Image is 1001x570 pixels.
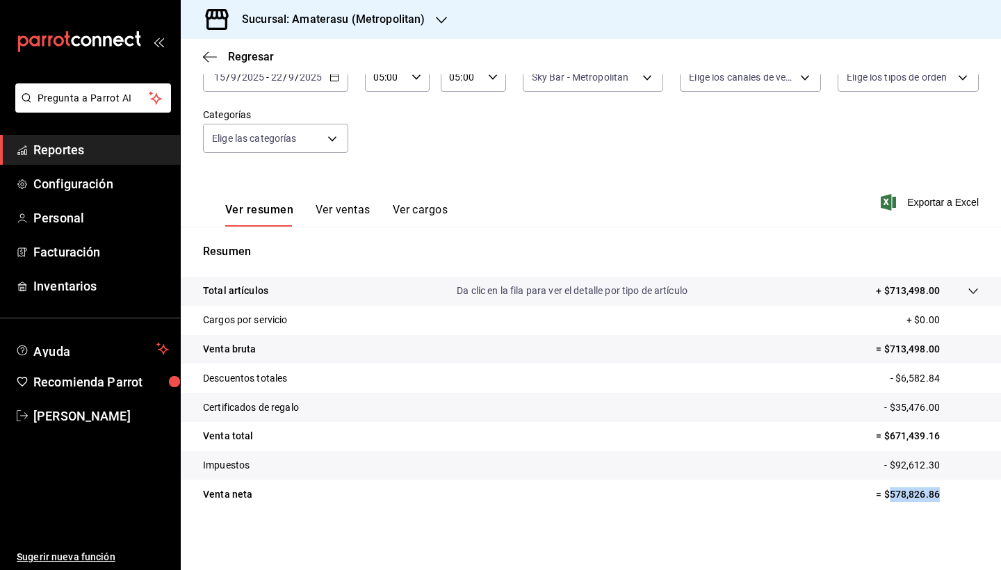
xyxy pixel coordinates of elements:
[295,72,299,83] span: /
[876,487,979,502] p: = $578,826.86
[33,341,151,357] span: Ayuda
[213,72,226,83] input: --
[33,277,169,295] span: Inventarios
[226,72,230,83] span: /
[266,72,269,83] span: -
[225,203,448,227] div: navigation tabs
[884,400,979,415] p: - $35,476.00
[457,284,687,298] p: Da clic en la fila para ver el detalle por tipo de artículo
[876,429,979,443] p: = $671,439.16
[230,72,237,83] input: --
[241,72,265,83] input: ----
[876,342,979,357] p: = $713,498.00
[270,72,283,83] input: --
[288,72,295,83] input: --
[316,203,371,227] button: Ver ventas
[884,194,979,211] button: Exportar a Excel
[231,11,425,28] h3: Sucursal: Amaterasu (Metropolitan)
[203,342,256,357] p: Venta bruta
[203,400,299,415] p: Certificados de regalo
[33,140,169,159] span: Reportes
[203,429,253,443] p: Venta total
[33,243,169,261] span: Facturación
[10,101,171,115] a: Pregunta a Parrot AI
[393,203,448,227] button: Ver cargos
[203,243,979,260] p: Resumen
[15,83,171,113] button: Pregunta a Parrot AI
[33,373,169,391] span: Recomienda Parrot
[283,72,287,83] span: /
[33,407,169,425] span: [PERSON_NAME]
[203,458,250,473] p: Impuestos
[203,284,268,298] p: Total artículos
[876,284,940,298] p: + $713,498.00
[299,72,323,83] input: ----
[532,70,629,84] span: Sky Bar - Metropolitan
[38,91,149,106] span: Pregunta a Parrot AI
[847,70,947,84] span: Elige los tipos de orden
[203,371,287,386] p: Descuentos totales
[33,209,169,227] span: Personal
[17,550,169,564] span: Sugerir nueva función
[225,203,293,227] button: Ver resumen
[689,70,795,84] span: Elige los canales de venta
[884,458,979,473] p: - $92,612.30
[153,36,164,47] button: open_drawer_menu
[228,50,274,63] span: Regresar
[203,110,348,120] label: Categorías
[33,174,169,193] span: Configuración
[203,487,252,502] p: Venta neta
[237,72,241,83] span: /
[212,131,297,145] span: Elige las categorías
[890,371,979,386] p: - $6,582.84
[203,313,288,327] p: Cargos por servicio
[203,50,274,63] button: Regresar
[906,313,979,327] p: + $0.00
